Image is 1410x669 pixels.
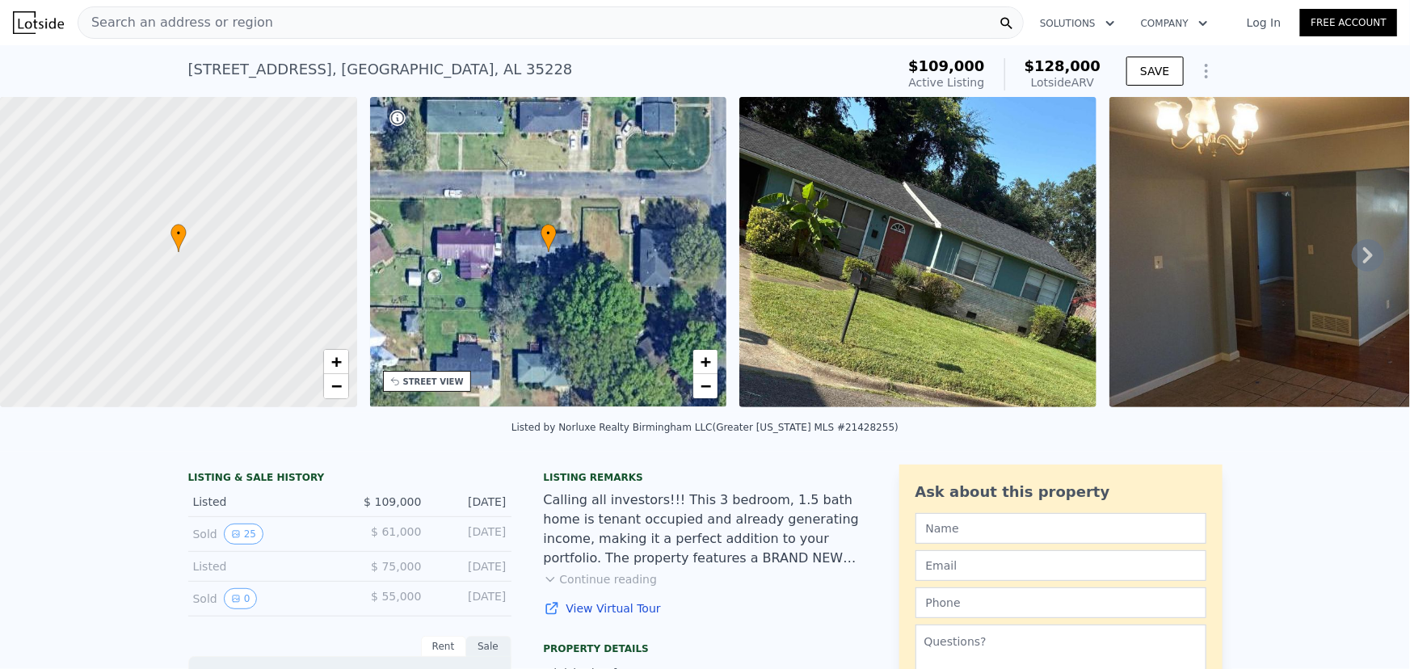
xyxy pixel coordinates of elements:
a: Zoom in [693,350,718,374]
div: Calling all investors!!! This 3 bedroom, 1.5 bath home is tenant occupied and already generating ... [544,490,867,568]
span: • [170,226,187,241]
div: Listing remarks [544,471,867,484]
div: • [170,224,187,252]
span: • [541,226,557,241]
img: Sale: 167471819 Parcel: 5710203 [739,97,1096,407]
span: + [701,351,711,372]
span: $128,000 [1025,57,1101,74]
a: Free Account [1300,9,1397,36]
div: [DATE] [435,494,507,510]
button: View historical data [224,524,263,545]
button: SAVE [1126,57,1183,86]
div: Listed [193,558,337,574]
div: [DATE] [435,558,507,574]
a: Zoom out [324,374,348,398]
span: − [701,376,711,396]
button: Solutions [1027,9,1128,38]
div: [STREET_ADDRESS] , [GEOGRAPHIC_DATA] , AL 35228 [188,58,573,81]
a: View Virtual Tour [544,600,867,616]
div: Rent [421,636,466,657]
div: STREET VIEW [403,376,464,388]
div: Sold [193,588,337,609]
span: $109,000 [908,57,985,74]
div: • [541,224,557,252]
button: Company [1128,9,1221,38]
a: Zoom out [693,374,718,398]
div: Sale [466,636,511,657]
span: Active Listing [909,76,985,89]
span: Search an address or region [78,13,273,32]
div: Sold [193,524,337,545]
span: $ 75,000 [371,560,421,573]
div: LISTING & SALE HISTORY [188,471,511,487]
input: Name [915,513,1206,544]
a: Log In [1227,15,1300,31]
span: + [330,351,341,372]
div: Listed by Norluxe Realty Birmingham LLC (Greater [US_STATE] MLS #21428255) [511,422,899,433]
span: − [330,376,341,396]
div: [DATE] [435,524,507,545]
div: Property details [544,642,867,655]
input: Email [915,550,1206,581]
button: Show Options [1190,55,1223,87]
div: Ask about this property [915,481,1206,503]
button: Continue reading [544,571,658,587]
span: $ 109,000 [364,495,421,508]
button: View historical data [224,588,258,609]
span: $ 61,000 [371,525,421,538]
img: Lotside [13,11,64,34]
div: Listed [193,494,337,510]
div: [DATE] [435,588,507,609]
span: $ 55,000 [371,590,421,603]
input: Phone [915,587,1206,618]
a: Zoom in [324,350,348,374]
div: Lotside ARV [1025,74,1101,90]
